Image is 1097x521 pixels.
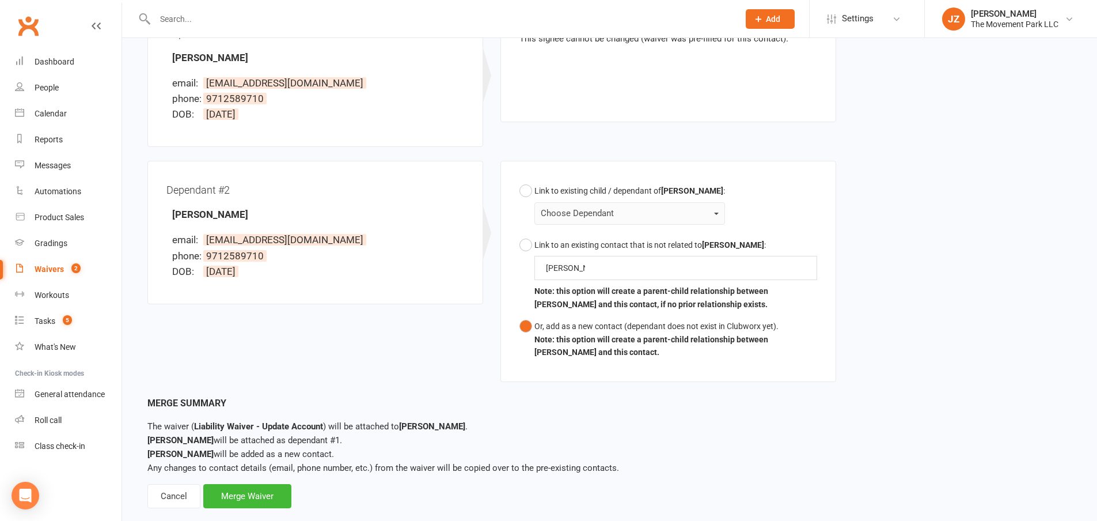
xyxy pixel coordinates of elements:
button: Or, add as a new contact (dependant does not exist in Clubworx yet).Note: this option will create... [519,315,817,363]
a: Gradings [15,231,122,256]
strong: [PERSON_NAME] [172,209,248,220]
a: Roll call [15,407,122,433]
button: Link to an existing contact that is not related to[PERSON_NAME]:Note: this option will create a p... [519,234,817,316]
b: [PERSON_NAME] [702,240,764,250]
b: Note: this option will create a parent-child relationship between [PERSON_NAME] and this contact,... [534,286,768,308]
span: will be added as a new contact. [147,449,334,459]
button: Link to existing child / dependant of[PERSON_NAME]:Choose Dependant [519,180,725,233]
a: Waivers 2 [15,256,122,282]
div: DOB: [172,107,201,122]
span: 9712589710 [203,93,267,104]
span: 9712589710 [203,250,267,262]
strong: [PERSON_NAME] [399,421,465,432]
span: Add [766,14,780,24]
div: Or, add as a new contact (dependant does not exist in Clubworx yet). [534,320,817,333]
a: Workouts [15,282,122,308]
strong: [PERSON_NAME] [172,52,248,63]
div: Gradings [35,239,67,248]
div: Open Intercom Messenger [12,482,39,509]
p: Any changes to contact details (email, phone number, etc.) from the waiver will be copied over to... [147,420,1072,475]
div: Reports [35,135,63,144]
span: 5 [63,315,72,325]
div: Merge Waiver [203,484,291,508]
strong: [PERSON_NAME] [147,435,214,446]
div: Dashboard [35,57,74,66]
a: Automations [15,179,122,205]
span: 2 [71,263,81,273]
div: DOB: [172,264,201,280]
a: Product Sales [15,205,122,231]
span: Settings [842,6,874,32]
div: People [35,83,59,92]
span: The waiver ( ) will be attached to . [147,421,468,432]
p: This signee cannot be changed (waiver was pre-filled for this contact). [519,32,817,46]
div: Calendar [35,109,67,118]
div: Product Sales [35,213,84,222]
div: Workouts [35,290,69,300]
div: The Movement Park LLC [971,19,1058,29]
b: Note: this option will create a parent-child relationship between [PERSON_NAME] and this contact. [534,335,768,357]
b: [PERSON_NAME] [661,186,723,195]
div: What's New [35,342,76,352]
span: [EMAIL_ADDRESS][DOMAIN_NAME] [203,77,366,89]
span: [DATE] [203,108,238,120]
strong: [PERSON_NAME] [147,449,214,459]
div: email: [172,232,201,248]
div: Automations [35,187,81,196]
input: Search... [151,11,731,27]
div: Choose Dependant [541,206,719,221]
div: Link to existing child / dependant of : [534,184,725,197]
a: Class kiosk mode [15,433,122,459]
div: Dependant #2 [166,180,464,200]
span: [EMAIL_ADDRESS][DOMAIN_NAME] [203,234,366,246]
div: Roll call [35,416,62,425]
div: Waivers [35,265,64,274]
div: Messages [35,161,71,170]
span: will be attached as dependant #1. [147,435,342,446]
div: Link to an existing contact that is not related to : [534,239,817,251]
input: Find Contact [545,261,586,275]
div: [PERSON_NAME] [971,9,1058,19]
a: Dashboard [15,49,122,75]
div: Class check-in [35,441,85,451]
div: phone: [172,91,201,107]
div: General attendance [35,390,105,399]
a: Reports [15,127,122,153]
div: JZ [942,7,965,31]
a: Tasks 5 [15,308,122,334]
strong: Liability Waiver - Update Account [194,421,323,432]
span: [DATE] [203,266,238,277]
a: What's New [15,334,122,360]
a: Clubworx [14,12,43,40]
a: Calendar [15,101,122,127]
div: Tasks [35,316,55,326]
button: Add [746,9,795,29]
div: Cancel [147,484,200,508]
a: General attendance kiosk mode [15,382,122,407]
a: People [15,75,122,101]
div: Merge Summary [147,396,1072,411]
div: email: [172,75,201,91]
a: Messages [15,153,122,179]
div: phone: [172,248,201,264]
